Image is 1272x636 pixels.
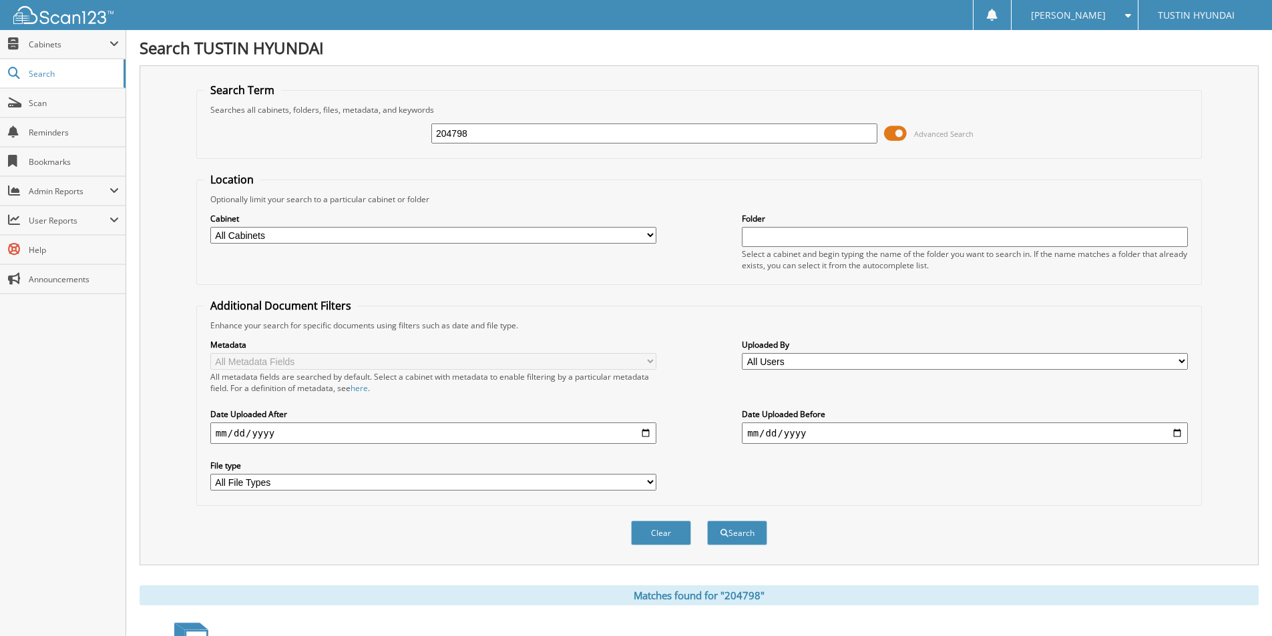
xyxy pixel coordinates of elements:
div: Searches all cabinets, folders, files, metadata, and keywords [204,104,1195,115]
div: All metadata fields are searched by default. Select a cabinet with metadata to enable filtering b... [210,371,656,394]
div: Matches found for "204798" [140,585,1259,605]
span: [PERSON_NAME] [1031,11,1106,19]
button: Clear [631,521,691,545]
span: Reminders [29,127,119,138]
legend: Additional Document Filters [204,298,358,313]
span: Announcements [29,274,119,285]
legend: Search Term [204,83,281,97]
span: TUSTIN HYUNDAI [1158,11,1235,19]
label: Date Uploaded Before [742,408,1188,420]
span: Search [29,68,117,79]
button: Search [707,521,767,545]
img: scan123-logo-white.svg [13,6,114,24]
input: start [210,422,656,444]
label: Uploaded By [742,339,1188,350]
label: Folder [742,213,1188,224]
div: Enhance your search for specific documents using filters such as date and file type. [204,320,1195,331]
label: Metadata [210,339,656,350]
label: Date Uploaded After [210,408,656,420]
h1: Search TUSTIN HYUNDAI [140,37,1259,59]
span: Cabinets [29,39,110,50]
input: end [742,422,1188,444]
span: Bookmarks [29,156,119,168]
legend: Location [204,172,260,187]
span: Help [29,244,119,256]
div: Optionally limit your search to a particular cabinet or folder [204,194,1195,205]
a: here [351,382,368,394]
label: File type [210,460,656,471]
div: Select a cabinet and begin typing the name of the folder you want to search in. If the name match... [742,248,1188,271]
span: Scan [29,97,119,109]
span: User Reports [29,215,110,226]
span: Advanced Search [914,129,974,139]
span: Admin Reports [29,186,110,197]
label: Cabinet [210,213,656,224]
